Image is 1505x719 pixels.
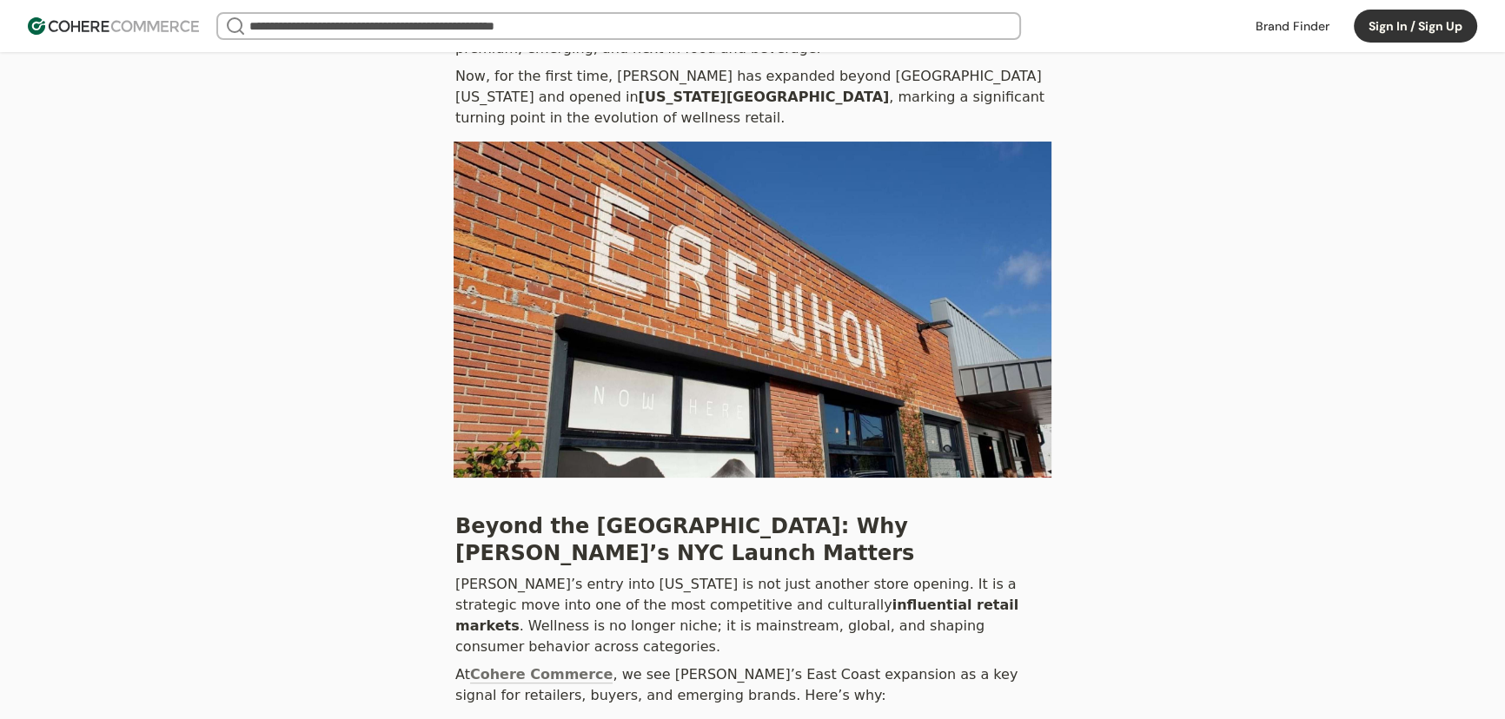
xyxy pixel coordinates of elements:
[639,89,890,105] b: [US_STATE][GEOGRAPHIC_DATA]
[470,666,613,683] a: Cohere Commerce
[1354,10,1477,43] button: Sign In / Sign Up
[454,662,1051,709] div: At , we see [PERSON_NAME]’s East Coast expansion as a key signal for retailers, buyers, and emerg...
[454,571,1051,660] div: [PERSON_NAME]’s entry into [US_STATE] is not just another store opening. It is a strategic move i...
[454,63,1051,131] div: Now, for the first time, [PERSON_NAME] has expanded beyond [GEOGRAPHIC_DATA][US_STATE] and opened...
[455,514,915,565] span: Beyond the [GEOGRAPHIC_DATA]: Why [PERSON_NAME]’s NYC Launch Matters
[454,142,1051,478] img: notion image
[455,597,1024,634] b: influential retail markets
[28,17,199,35] img: Cohere Logo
